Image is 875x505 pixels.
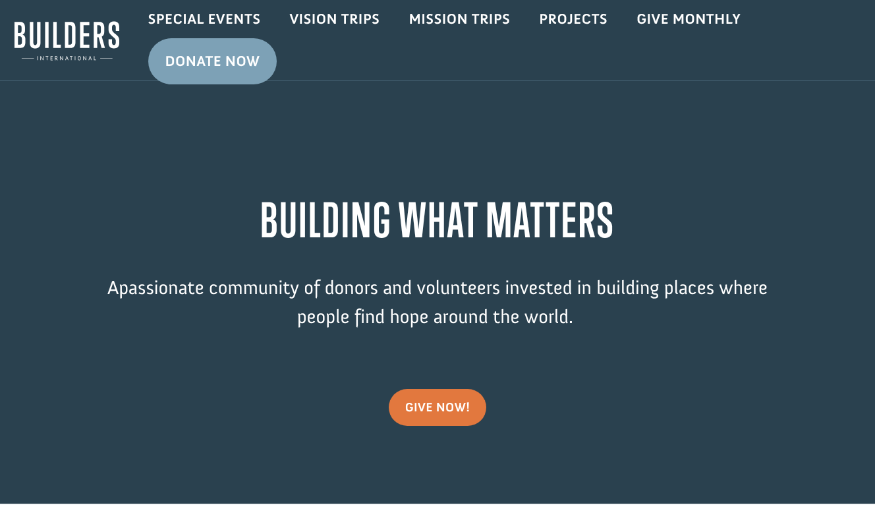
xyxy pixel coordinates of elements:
p: passionate community of donors and volunteers invested in building places where people find hope ... [88,274,787,351]
a: Donate Now [148,38,277,84]
img: Builders International [14,20,119,61]
h1: BUILDING WHAT MATTERS [88,193,787,254]
a: give now! [389,389,487,426]
span: A [107,276,119,299]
